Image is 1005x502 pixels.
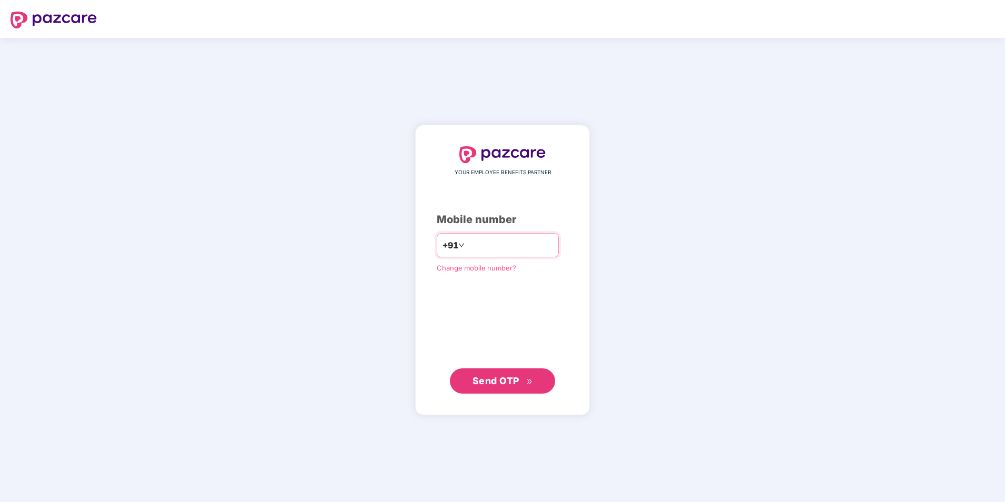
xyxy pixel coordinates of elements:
[450,368,555,394] button: Send OTPdouble-right
[473,375,519,386] span: Send OTP
[459,146,546,163] img: logo
[526,378,533,385] span: double-right
[455,168,551,177] span: YOUR EMPLOYEE BENEFITS PARTNER
[458,242,465,248] span: down
[437,212,568,228] div: Mobile number
[437,264,516,272] a: Change mobile number?
[443,239,458,252] span: +91
[11,12,97,28] img: logo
